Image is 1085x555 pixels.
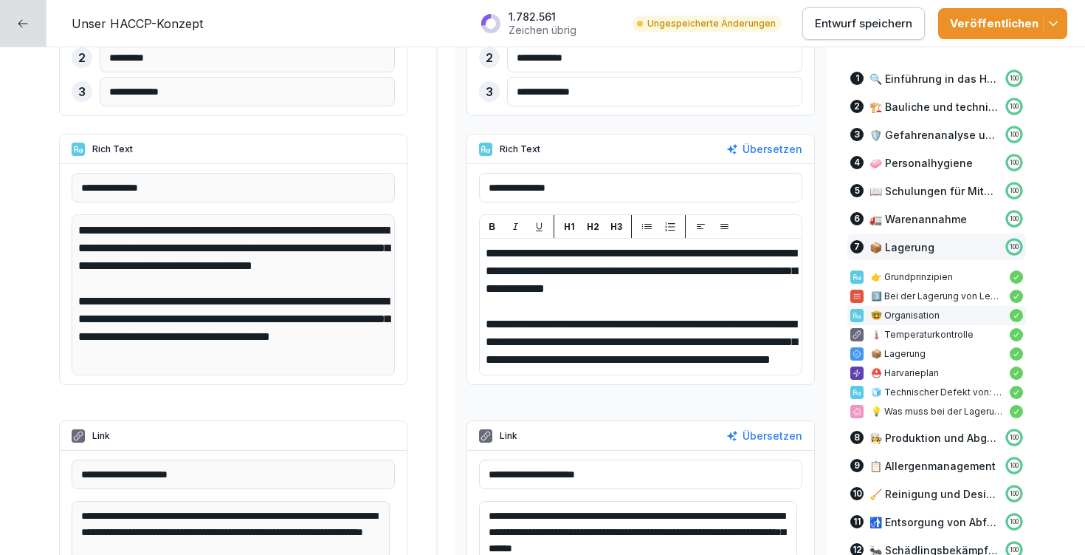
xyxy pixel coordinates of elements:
[1010,130,1019,139] p: 100
[871,290,1002,303] p: 3️⃣ Bei der Lagerung von Lebensmitteln werden 3 verschiedene Lagerarten unterschieden:
[815,16,912,32] p: Entwurf speichern
[869,239,934,255] p: 📦 Lagerung
[850,431,864,444] div: 8
[1010,158,1019,167] p: 100
[850,487,864,500] div: 10
[509,24,576,37] p: Zeichen übrig
[850,515,864,528] div: 11
[850,156,864,169] div: 4
[560,218,578,236] button: H1
[584,218,602,236] button: H2
[850,100,864,113] div: 2
[871,367,1002,380] p: ⛑️ Harvarieplan
[869,155,973,171] p: 🧼 Personalhygiene
[850,212,864,225] div: 6
[72,81,92,102] div: 3
[850,184,864,197] div: 5
[1010,433,1019,442] p: 100
[92,429,110,443] p: Link
[871,270,1002,284] p: 👉 Grundprinzipien
[92,143,133,156] p: Rich Text
[726,428,802,444] button: Übersetzen
[850,72,864,85] div: 1
[869,71,998,86] p: 🔍 Einführung in das HACCP-Konzept
[500,143,540,156] p: Rich Text
[610,220,622,234] p: H3
[1010,545,1019,554] p: 100
[1010,517,1019,526] p: 100
[871,386,1002,399] p: 🧊 Technischer Defekt von: Tiefkühlzellen, Saladetten und/oder Kühlungen - folgender Leitfaden kan...
[726,141,802,157] button: Übersetzen
[850,459,864,472] div: 9
[587,220,599,234] p: H2
[869,183,998,199] p: 📖 Schulungen für Mitarbeitende
[509,10,576,24] p: 1.782.561
[607,218,625,236] button: H3
[1010,186,1019,195] p: 100
[500,429,517,443] p: Link
[871,328,1002,341] p: 🌡️ Temperaturkontrolle
[869,486,998,502] p: 🧹 Reinigung und Desinfektion
[950,16,1055,32] div: Veröffentlichen
[869,99,998,115] p: 🏗️ Bauliche und technische Voraussetzungen
[72,47,92,68] div: 2
[869,127,998,143] p: 🛡️ Gefahrenanalyse und CCPs
[1010,214,1019,223] p: 100
[871,309,1002,322] p: 🤓 Organisation
[869,458,996,474] p: 📋 Allergenmanagement
[938,8,1067,39] button: Veröffentlichen
[850,240,864,253] div: 7
[479,47,500,68] div: 2
[850,128,864,141] div: 3
[871,347,1002,361] p: 📦 Lagerung
[647,17,776,30] p: Ungespeicherte Änderungen
[869,514,998,530] p: 🚮 Entsorgung von Abfällen
[564,220,575,234] p: H1
[1010,461,1019,470] p: 100
[479,81,500,102] div: 3
[1010,74,1019,83] p: 100
[1010,242,1019,251] p: 100
[72,15,203,33] p: Unser HACCP-Konzept
[869,211,967,227] p: 🚛 Warenannahme
[1010,489,1019,498] p: 100
[1010,102,1019,111] p: 100
[871,405,1002,418] p: 💡 Was muss bei der Lagerung von Lebensmitteln vermieden werden?
[869,430,998,446] p: 👩‍🍳 Produktion und Abgabe von Speisen
[473,4,619,42] button: 1.782.561Zeichen übrig
[802,7,925,40] button: Entwurf speichern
